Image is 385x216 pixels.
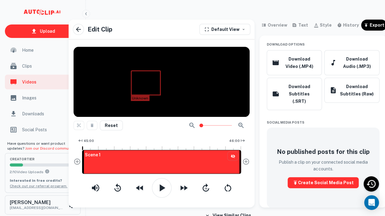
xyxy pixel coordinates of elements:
div: overview [267,21,287,29]
span: Social Media Posts [267,120,379,125]
h5: No published posts for this clip [277,147,369,156]
span: 46:00 [229,138,240,143]
div: Recent Activity [364,176,379,192]
div: text [298,21,308,29]
span: creator Tier [10,158,76,161]
span: Downloads [22,110,77,117]
button: Create Social Media Post [288,177,359,188]
span: Clips [22,63,77,69]
span: Images [22,95,77,101]
button: Download Subtitles (Raw) [324,78,379,103]
a: Images [5,91,81,105]
a: Check out our referral program. [10,184,67,188]
button: Edit Clip Start Time [76,136,96,145]
div: Open Intercom Messenger [364,195,379,210]
button: Download Audio (.MP3) [324,50,379,75]
div: history [343,21,359,29]
a: Clips [5,59,81,73]
a: Join our Discord community. [25,146,76,151]
span: Download Options [267,43,305,46]
button: Edit Clip End Time [227,136,247,145]
span: Have questions or want product updates? [7,141,76,151]
a: Home [5,43,81,58]
span: Home [22,47,77,54]
button: text [289,20,311,31]
button: Reset Clip to Original Settings [100,121,123,130]
button: Choose the default mode in which all your clips are displayed and formatted [199,24,250,35]
h6: [PERSON_NAME] [10,200,65,205]
p: Interested in free credits? [10,178,76,183]
button: overview [259,20,289,31]
a: Upload [5,24,81,38]
span: Videos [22,79,77,85]
button: history [334,20,361,31]
h5: Edit Clip [88,25,112,34]
a: Social Posts [5,122,81,137]
div: Default View [204,26,239,33]
div: Add Outro [242,158,250,167]
button: style [311,20,334,31]
span: 45:00 [84,138,94,143]
div: style [320,21,332,29]
p: 2 / 10 Video Uploads [10,169,76,175]
a: Downloads [5,106,81,121]
svg: You can upload 10 videos per month on the creator tier. Upgrade to upload more. [45,169,50,174]
button: Download Subtitles (.SRT) [267,78,322,110]
button: Download Video (.MP4) [267,50,322,75]
p: Publish a clip on your connected social media accounts. [272,159,375,172]
p: [EMAIL_ADDRESS][DOMAIN_NAME] [10,205,65,210]
button: [PERSON_NAME][EMAIL_ADDRESS][DOMAIN_NAME] [5,195,81,214]
button: creatorTier2/10Video UploadsYou can upload 10 videos per month on the creator tier. Upgrade to up... [5,153,81,193]
p: Upload [40,28,55,35]
a: Videos [5,75,81,89]
div: export [370,21,384,29]
div: Add Intro [74,158,81,167]
span: Unknown [132,96,148,100]
span: Social Posts [22,126,77,133]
